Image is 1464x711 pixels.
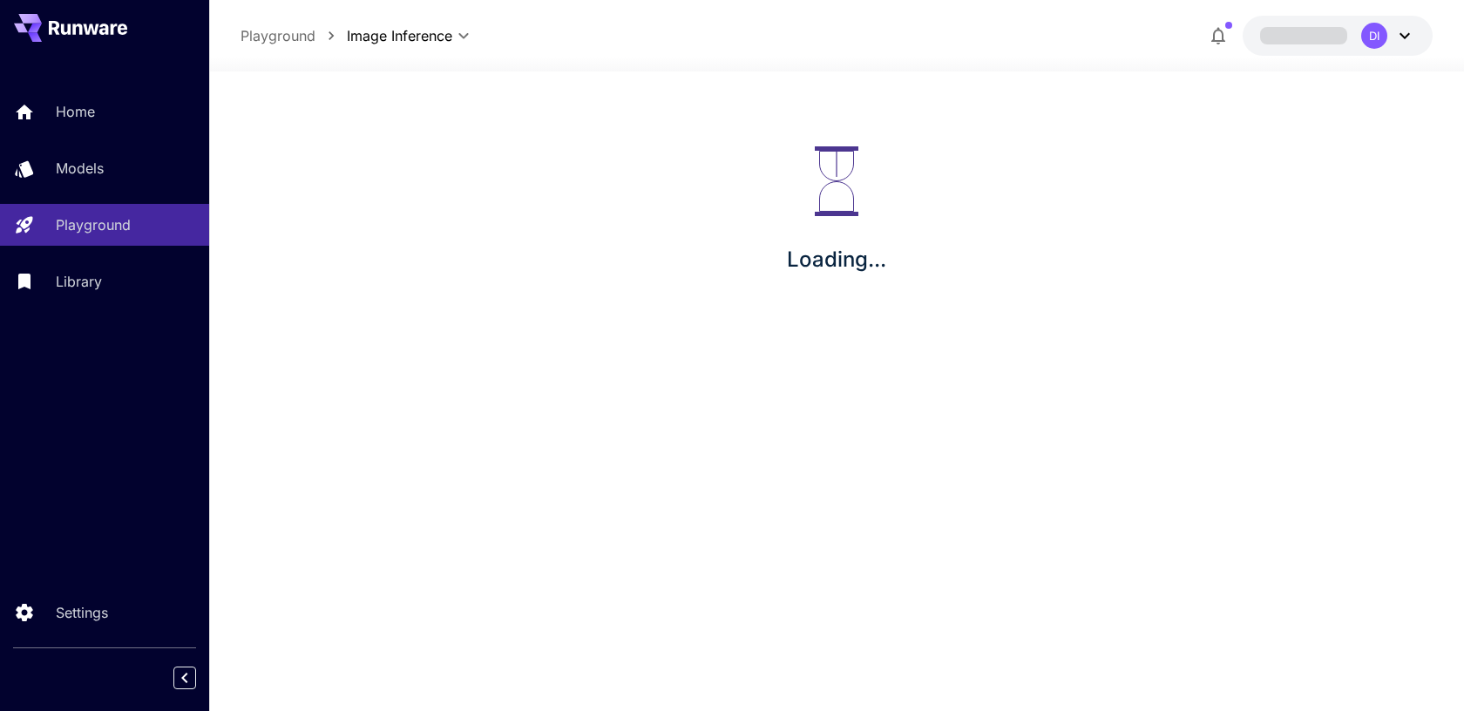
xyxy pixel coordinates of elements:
[241,25,315,46] a: Playground
[1361,23,1387,49] div: DI
[56,214,131,235] p: Playground
[186,662,209,694] div: Collapse sidebar
[56,158,104,179] p: Models
[56,271,102,292] p: Library
[56,101,95,122] p: Home
[787,244,886,275] p: Loading...
[56,602,108,623] p: Settings
[173,667,196,689] button: Collapse sidebar
[347,25,452,46] span: Image Inference
[1243,16,1433,56] button: DI
[241,25,347,46] nav: breadcrumb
